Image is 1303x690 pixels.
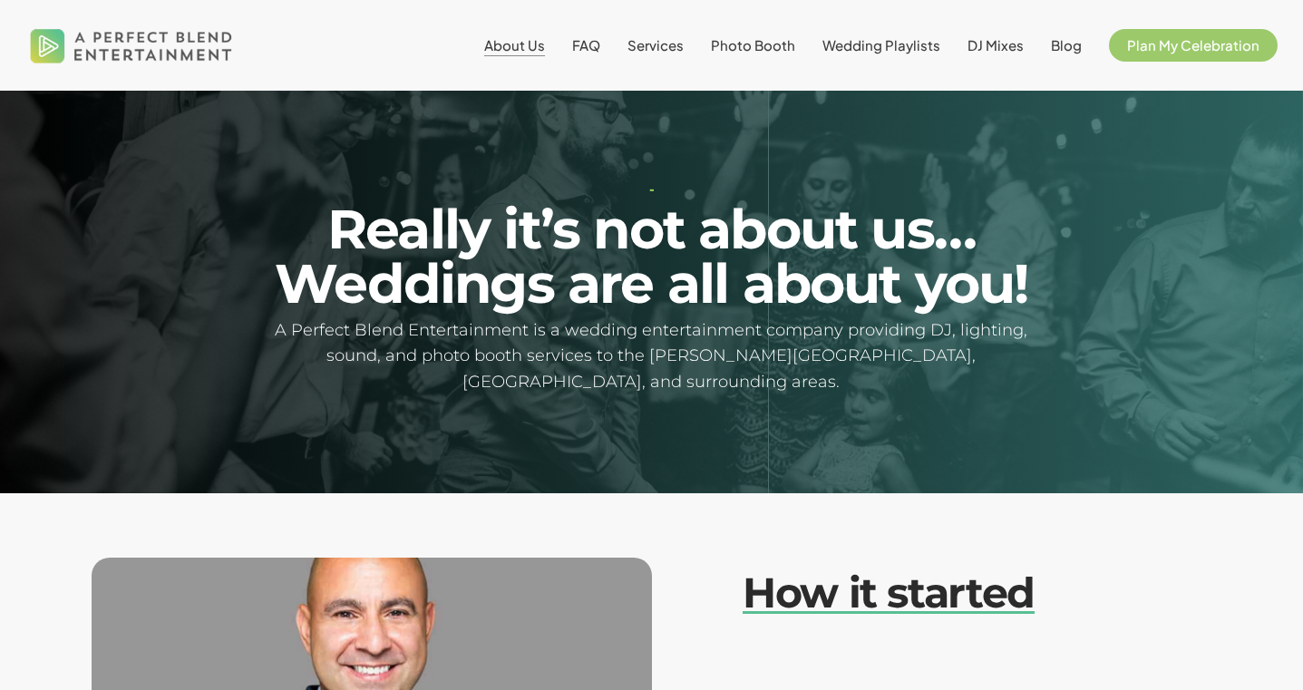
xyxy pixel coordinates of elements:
[968,38,1024,53] a: DJ Mixes
[572,38,600,53] a: FAQ
[572,36,600,53] span: FAQ
[711,38,795,53] a: Photo Booth
[627,36,684,53] span: Services
[1127,36,1259,53] span: Plan My Celebration
[822,38,940,53] a: Wedding Playlists
[261,317,1042,395] h5: A Perfect Blend Entertainment is a wedding entertainment company providing DJ, lighting, sound, a...
[968,36,1024,53] span: DJ Mixes
[261,182,1042,196] h1: -
[484,36,545,53] span: About Us
[1109,38,1278,53] a: Plan My Celebration
[822,36,940,53] span: Wedding Playlists
[1051,36,1082,53] span: Blog
[484,38,545,53] a: About Us
[627,38,684,53] a: Services
[711,36,795,53] span: Photo Booth
[261,202,1042,311] h2: Really it’s not about us… Weddings are all about you!
[743,567,1035,618] em: How it started
[1051,38,1082,53] a: Blog
[25,13,238,78] img: A Perfect Blend Entertainment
